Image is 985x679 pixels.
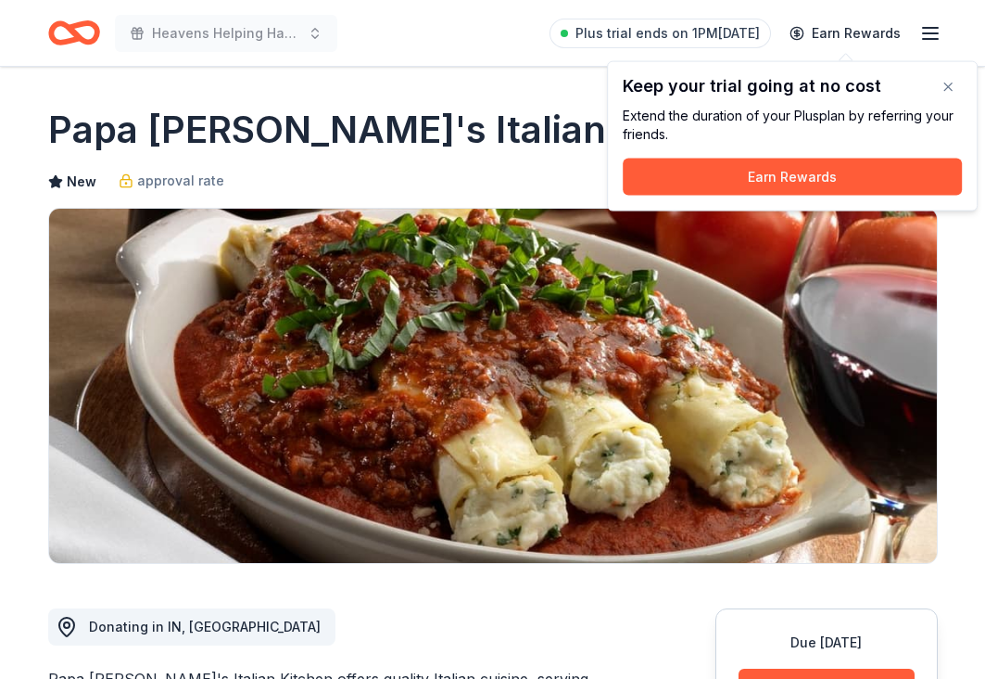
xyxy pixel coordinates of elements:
span: Plus trial ends on 1PM[DATE] [575,22,760,45]
img: Image for Papa Vino's Italian Kitchen [49,209,937,563]
button: Earn Rewards [623,159,962,196]
span: approval rate [137,170,224,192]
span: New [67,171,96,193]
a: Plus trial ends on 1PM[DATE] [549,19,771,48]
span: Donating in IN, [GEOGRAPHIC_DATA] [89,619,321,634]
a: approval rate [119,170,224,192]
a: Earn Rewards [778,17,912,50]
a: Home [48,11,100,55]
h1: Papa [PERSON_NAME]'s Italian Kitchen [48,104,755,156]
div: Keep your trial going at no cost [623,77,962,96]
button: Heavens Helping Hands Fundraiser [115,15,337,52]
div: Due [DATE] [739,632,915,654]
div: Extend the duration of your Plus plan by referring your friends. [623,107,962,144]
span: Heavens Helping Hands Fundraiser [152,22,300,45]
